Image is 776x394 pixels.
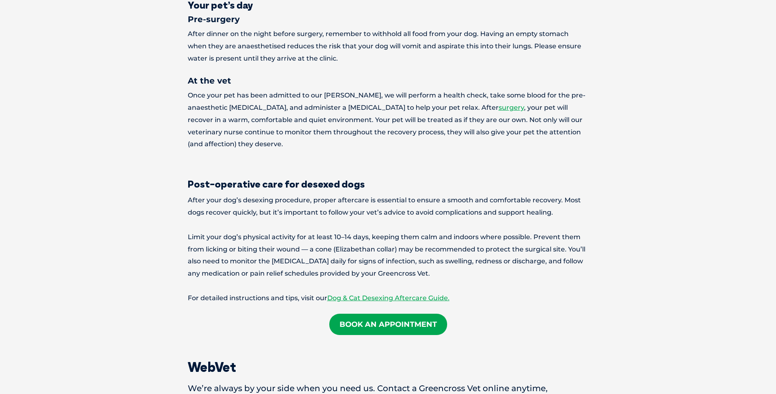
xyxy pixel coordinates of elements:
[329,314,447,335] a: Book an Appointment
[188,89,589,150] p: Once your pet has been admitted to our [PERSON_NAME], we will perform a health check, take some b...
[499,104,524,111] a: surgery
[188,77,589,85] h4: At the vet
[188,360,589,374] h2: WebVet
[188,231,589,280] p: Limit your dog’s physical activity for at least 10–14 days, keeping them calm and indoors where p...
[188,194,589,219] p: After your dog’s desexing procedure, proper aftercare is essential to ensure a smooth and comfort...
[188,292,589,304] p: For detailed instructions and tips, visit our
[188,28,589,64] p: After dinner on the night before surgery, remember to withhold all food from your dog. Having an ...
[188,179,589,189] h3: Post-operative care for desexed dogs
[327,294,450,302] a: Dog & Cat Desexing Aftercare Guide.
[188,15,589,23] h4: Pre-surgery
